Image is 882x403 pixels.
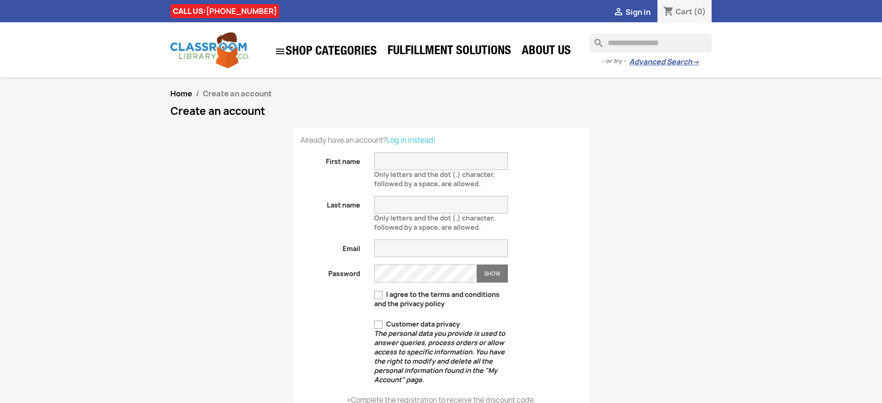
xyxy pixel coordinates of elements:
label: Password [294,264,368,278]
span: - or try - [602,57,629,66]
div: CALL US: [170,4,279,18]
button: Show [477,264,508,283]
span: (0) [694,6,706,17]
a: Advanced Search→ [629,57,699,67]
i: search [589,34,601,45]
span: Only letters and the dot (.) character, followed by a space, are allowed. [374,166,495,188]
p: Already have an account? [300,136,582,145]
label: Last name [294,196,368,210]
input: Password input [374,264,477,283]
span: Cart [676,6,692,17]
i:  [275,46,286,57]
label: I agree to the terms and conditions and the privacy policy [374,290,508,309]
a:  Sign in [613,7,651,17]
a: Log in instead! [387,135,436,145]
span: Sign in [626,7,651,17]
input: Search [589,34,712,52]
span: Create an account [203,88,272,99]
label: Customer data privacy [374,320,508,384]
a: Fulfillment Solutions [383,43,516,61]
a: SHOP CATEGORIES [270,41,382,62]
em: The personal data you provide is used to answer queries, process orders or allow access to specif... [374,329,505,384]
span: → [692,57,699,67]
i:  [613,7,624,18]
span: Only letters and the dot (.) character, followed by a space, are allowed. [374,210,495,232]
i: shopping_cart [663,6,674,18]
a: Home [170,88,192,99]
h1: Create an account [170,106,712,117]
label: First name [294,152,368,166]
img: Classroom Library Company [170,32,249,68]
label: Email [294,239,368,253]
a: [PHONE_NUMBER] [206,6,277,16]
a: About Us [517,43,575,61]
